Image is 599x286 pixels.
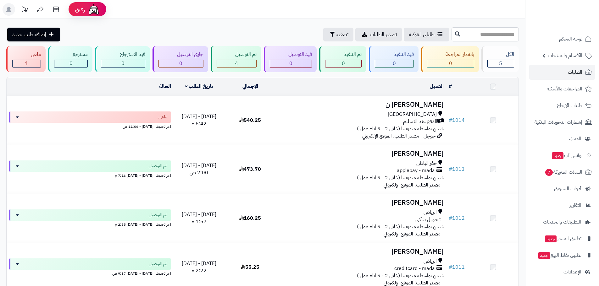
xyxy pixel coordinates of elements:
a: التقارير [529,198,595,213]
span: # [449,214,452,222]
h3: [PERSON_NAME] ن [278,101,444,108]
a: # [449,83,452,90]
div: بانتظار المراجعة [427,51,474,58]
span: المراجعات والأسئلة [547,84,582,93]
span: إشعارات التحويلات البنكية [535,118,582,127]
span: شحن بواسطة مندوبينا (خلال 2 - 5 ايام عمل ) [357,174,444,181]
span: الإعدادات [563,267,581,276]
span: تم التوصيل [149,163,167,169]
td: - مصدر الطلب: الموقع الإلكتروني [276,194,446,243]
a: العميل [430,83,444,90]
a: #1014 [449,116,465,124]
img: ai-face.png [87,3,100,16]
span: 0 [121,60,125,67]
a: طلبات الإرجاع [529,98,595,113]
span: [GEOGRAPHIC_DATA] [388,111,437,118]
a: الإجمالي [242,83,258,90]
a: قيد التوصيل 0 [263,46,318,72]
span: تطبيق المتجر [544,234,581,243]
a: طلباتي المُوكلة [404,28,449,41]
span: جوجل - مصدر الطلب: الموقع الإلكتروني [362,132,435,140]
span: تطبيق نقاط البيع [538,251,581,260]
span: شحن بواسطة مندوبينا (خلال 2 - 5 ايام عمل ) [357,272,444,279]
span: 540.25 [239,116,261,124]
a: تطبيق نقاط البيعجديد [529,248,595,263]
button: تصفية [323,28,353,41]
span: تـحـويـل بـنـكـي [415,216,441,223]
a: #1013 [449,165,465,173]
a: الإعدادات [529,264,595,279]
span: طلبات الإرجاع [557,101,582,110]
span: الطلبات [568,68,582,77]
span: جديد [552,152,563,159]
span: الرياض [424,258,437,265]
a: التطبيقات والخدمات [529,214,595,229]
span: 0 [342,60,345,67]
span: رفيق [75,6,85,13]
span: 5 [499,60,502,67]
div: اخر تحديث: [DATE] - [DATE] 9:37 ص [9,270,171,276]
span: ملغي [158,114,167,120]
div: تم التوصيل [217,51,257,58]
span: العملاء [569,134,581,143]
a: تم التوصيل 4 [209,46,263,72]
a: إشعارات التحويلات البنكية [529,115,595,130]
span: أدوات التسويق [554,184,581,193]
span: تصدير الطلبات [370,31,397,38]
span: حفر الباطن [416,160,437,167]
span: 473.70 [239,165,261,173]
div: قيد التنفيذ [375,51,413,58]
span: [DATE] - [DATE] 6:42 م [182,113,216,127]
a: إضافة طلب جديد [7,28,60,41]
h3: [PERSON_NAME] [278,199,444,206]
span: 1 [25,60,28,67]
div: 0 [54,60,87,67]
a: #1012 [449,214,465,222]
span: [DATE] - [DATE] 2:22 م [182,260,216,274]
h3: [PERSON_NAME] [278,248,444,255]
a: المراجعات والأسئلة [529,81,595,96]
span: الدفع عند التسليم [403,118,437,125]
span: جديد [545,235,557,242]
div: 0 [270,60,312,67]
span: التقارير [569,201,581,210]
span: creditcard - mada [394,265,435,272]
a: قيد التنفيذ 0 [368,46,419,72]
div: 0 [427,60,474,67]
span: التطبيقات والخدمات [543,218,581,226]
a: الطلبات [529,65,595,80]
span: لوحة التحكم [559,35,582,43]
a: تطبيق المتجرجديد [529,231,595,246]
span: applepay - mada [397,167,435,174]
span: 55.25 [241,263,259,271]
div: 0 [325,60,361,67]
div: مسترجع [54,51,88,58]
span: [DATE] - [DATE] 1:57 م [182,211,216,225]
span: تم التوصيل [149,212,167,218]
span: طلباتي المُوكلة [409,31,435,38]
span: إضافة طلب جديد [12,31,46,38]
span: 4 [235,60,238,67]
div: 0 [375,60,413,67]
a: أدوات التسويق [529,181,595,196]
div: الكل [487,51,514,58]
img: logo-2.png [556,18,593,31]
a: تم التنفيذ 0 [318,46,368,72]
div: 0 [159,60,203,67]
span: شحن بواسطة مندوبينا (خلال 2 - 5 ايام عمل ) [357,125,444,132]
a: جاري التوصيل 0 [151,46,209,72]
div: قيد التوصيل [270,51,312,58]
a: الكل5 [480,46,520,72]
span: # [449,165,452,173]
a: مسترجع 0 [47,46,94,72]
div: ملغي [12,51,41,58]
a: السلات المتروكة7 [529,165,595,180]
div: جاري التوصيل [158,51,203,58]
div: اخر تحديث: [DATE] - [DATE] 7:16 م [9,172,171,178]
a: تصدير الطلبات [355,28,402,41]
a: الحالة [159,83,171,90]
span: تصفية [336,31,348,38]
span: 0 [449,60,452,67]
span: الرياض [424,209,437,216]
span: وآتس آب [551,151,581,160]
